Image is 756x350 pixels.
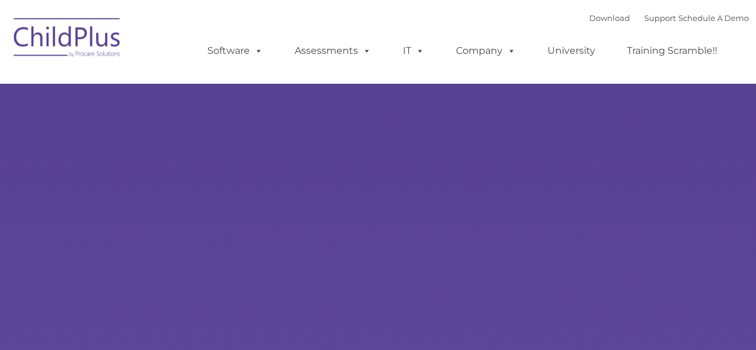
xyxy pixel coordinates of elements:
a: IT [391,39,436,63]
a: Training Scramble!! [615,39,729,63]
a: Download [589,13,630,23]
a: Company [444,39,528,63]
img: ChildPlus by Procare Solutions [8,10,127,69]
font: | [589,13,749,23]
a: Assessments [283,39,383,63]
a: University [535,39,607,63]
a: Software [195,39,275,63]
a: Schedule A Demo [678,13,749,23]
a: Support [644,13,676,23]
